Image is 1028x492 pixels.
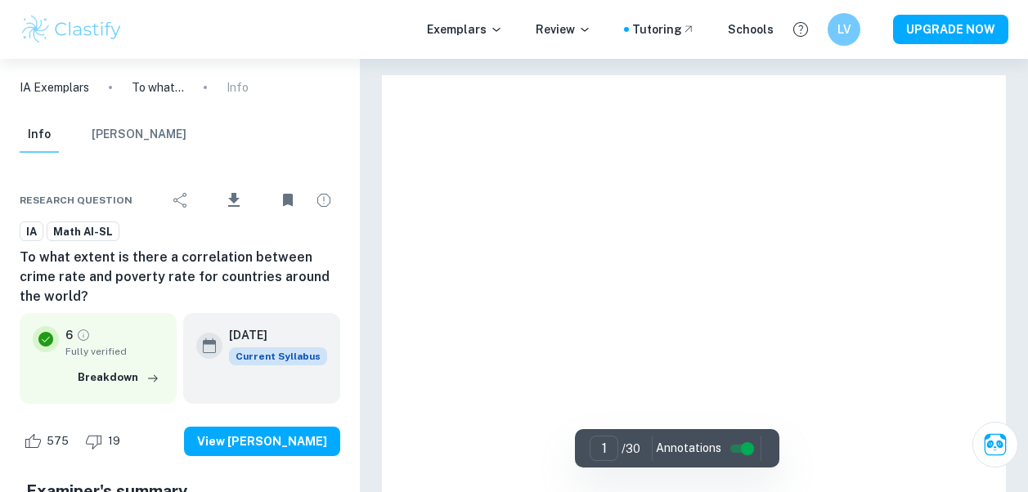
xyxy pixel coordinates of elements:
[20,13,123,46] img: Clastify logo
[229,347,327,365] div: This exemplar is based on the current syllabus. Feel free to refer to it for inspiration/ideas wh...
[92,117,186,153] button: [PERSON_NAME]
[229,326,314,344] h6: [DATE]
[893,15,1008,44] button: UPGRADE NOW
[536,20,591,38] p: Review
[20,221,43,242] a: IA
[20,428,78,454] div: Like
[787,16,815,43] button: Help and Feedback
[47,221,119,242] a: Math AI-SL
[132,78,184,96] p: To what extent is there a correlation between crime rate and poverty rate for countries around th...
[728,20,774,38] a: Schools
[828,13,860,46] button: LV
[47,224,119,240] span: Math AI-SL
[200,179,268,221] div: Download
[972,422,1018,467] button: Ask Clai
[835,20,854,38] h6: LV
[20,193,132,208] span: Research question
[65,344,164,359] span: Fully verified
[622,440,640,458] p: / 30
[632,20,695,38] a: Tutoring
[74,365,164,390] button: Breakdown
[427,20,503,38] p: Exemplars
[99,433,129,450] span: 19
[229,347,327,365] span: Current Syllabus
[20,117,59,153] button: Info
[65,326,73,344] p: 6
[38,433,78,450] span: 575
[76,328,91,342] a: Grade fully verified
[20,78,89,96] a: IA Exemplars
[164,184,197,217] div: Share
[272,184,304,217] div: Unbookmark
[184,427,340,456] button: View [PERSON_NAME]
[227,78,249,96] p: Info
[656,440,721,457] span: Annotations
[308,184,340,217] div: Report issue
[20,224,43,240] span: IA
[20,248,340,306] h6: To what extent is there a correlation between crime rate and poverty rate for countries around th...
[81,428,129,454] div: Dislike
